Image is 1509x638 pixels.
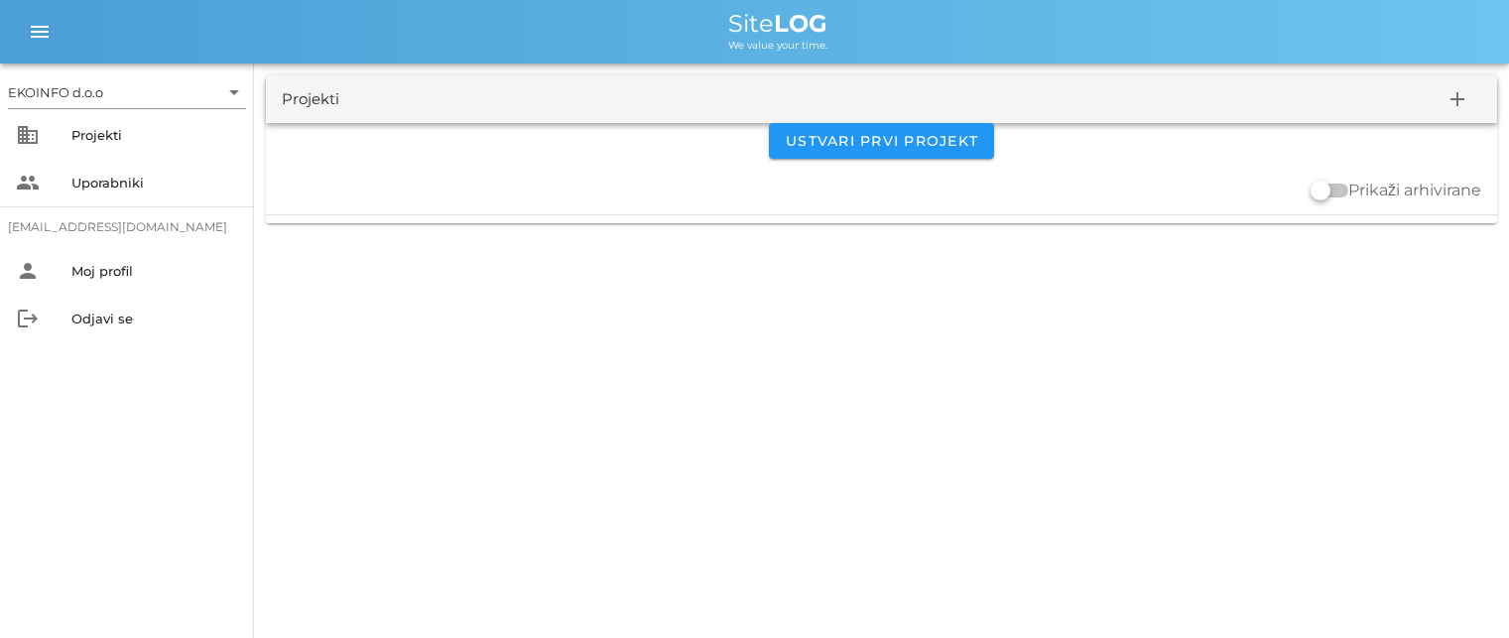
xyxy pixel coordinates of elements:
span: We value your time. [728,39,827,52]
div: Moj profil [71,263,238,279]
i: menu [28,20,52,44]
div: Uporabniki [71,175,238,191]
b: LOG [774,9,827,38]
button: Ustvari prvi projekt [769,123,994,159]
i: person [16,259,40,283]
div: Projekti [71,127,238,143]
label: Prikaži arhivirane [1348,181,1481,200]
div: Odjavi se [71,311,238,326]
span: Site [728,9,827,38]
i: arrow_drop_down [222,80,246,104]
div: EKOINFO d.o.o [8,83,103,101]
i: business [16,123,40,147]
i: people [16,171,40,194]
i: add [1446,87,1469,111]
i: logout [16,307,40,330]
div: EKOINFO d.o.o [8,76,246,108]
span: Ustvari prvi projekt [785,132,978,150]
div: Projekti [282,88,339,111]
